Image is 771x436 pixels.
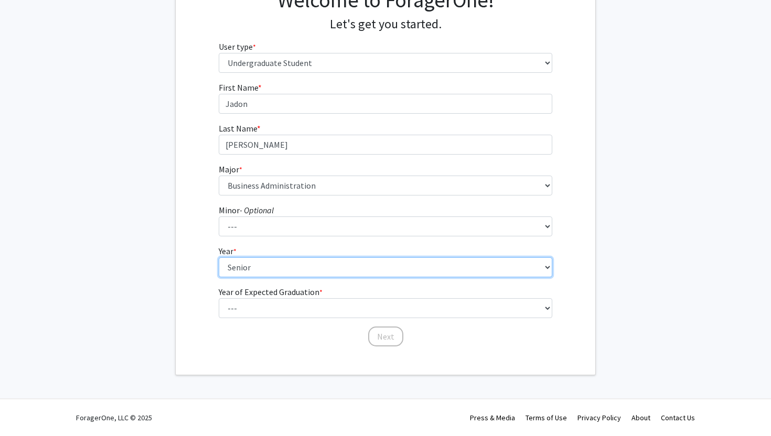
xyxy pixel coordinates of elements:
[219,17,553,32] h4: Let's get you started.
[631,413,650,422] a: About
[219,204,274,216] label: Minor
[219,82,258,93] span: First Name
[219,245,237,257] label: Year
[526,413,567,422] a: Terms of Use
[219,123,257,134] span: Last Name
[470,413,515,422] a: Press & Media
[240,205,274,215] i: - Optional
[219,40,256,53] label: User type
[8,389,45,428] iframe: Chat
[219,286,323,298] label: Year of Expected Graduation
[577,413,621,422] a: Privacy Policy
[76,399,152,436] div: ForagerOne, LLC © 2025
[368,326,403,346] button: Next
[219,163,242,176] label: Major
[661,413,695,422] a: Contact Us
